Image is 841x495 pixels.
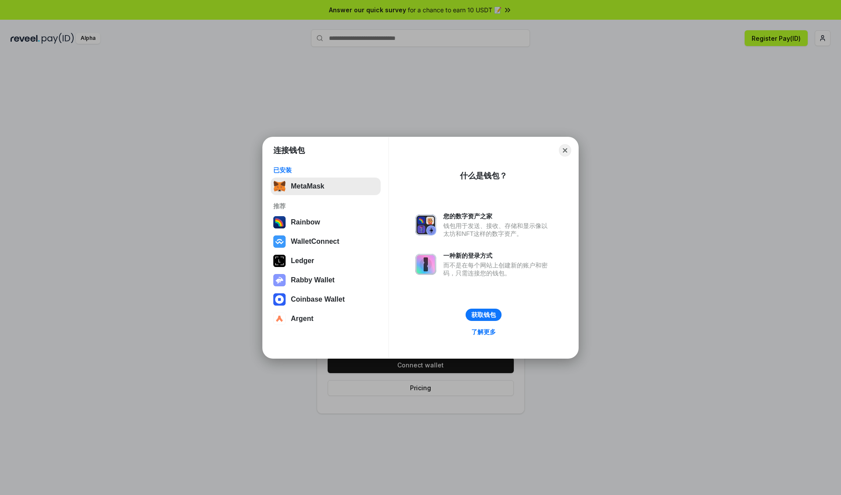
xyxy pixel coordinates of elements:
[291,296,345,303] div: Coinbase Wallet
[443,252,552,260] div: 一种新的登录方式
[273,216,286,228] img: svg+xml,%3Csvg%20width%3D%22120%22%20height%3D%22120%22%20viewBox%3D%220%200%20120%20120%22%20fil...
[273,274,286,286] img: svg+xml,%3Csvg%20xmlns%3D%22http%3A%2F%2Fwww.w3.org%2F2000%2Fsvg%22%20fill%3D%22none%22%20viewBox...
[471,311,496,319] div: 获取钱包
[273,166,378,174] div: 已安装
[415,254,436,275] img: svg+xml,%3Csvg%20xmlns%3D%22http%3A%2F%2Fwww.w3.org%2F2000%2Fsvg%22%20fill%3D%22none%22%20viewBox...
[273,313,286,325] img: svg+xml,%3Csvg%20width%3D%2228%22%20height%3D%2228%22%20viewBox%3D%220%200%2028%2028%22%20fill%3D...
[273,255,286,267] img: svg+xml,%3Csvg%20xmlns%3D%22http%3A%2F%2Fwww.w3.org%2F2000%2Fsvg%22%20width%3D%2228%22%20height%3...
[273,235,286,248] img: svg+xml,%3Csvg%20width%3D%2228%22%20height%3D%2228%22%20viewBox%3D%220%200%2028%2028%22%20fill%3D...
[466,309,502,321] button: 获取钱包
[271,271,381,289] button: Rabby Wallet
[271,178,381,195] button: MetaMask
[271,233,381,250] button: WalletConnect
[271,310,381,328] button: Argent
[273,145,305,156] h1: 连接钱包
[460,171,507,181] div: 什么是钱包？
[291,257,314,265] div: Ledger
[291,182,324,190] div: MetaMask
[271,252,381,270] button: Ledger
[415,214,436,235] img: svg+xml,%3Csvg%20xmlns%3D%22http%3A%2F%2Fwww.w3.org%2F2000%2Fsvg%22%20fill%3D%22none%22%20viewBox...
[291,276,335,284] div: Rabby Wallet
[559,144,571,157] button: Close
[466,326,501,338] a: 了解更多
[273,293,286,306] img: svg+xml,%3Csvg%20width%3D%2228%22%20height%3D%2228%22%20viewBox%3D%220%200%2028%2028%22%20fill%3D...
[291,315,314,323] div: Argent
[443,212,552,220] div: 您的数字资产之家
[271,214,381,231] button: Rainbow
[271,291,381,308] button: Coinbase Wallet
[443,222,552,238] div: 钱包用于发送、接收、存储和显示像以太坊和NFT这样的数字资产。
[291,238,339,246] div: WalletConnect
[443,261,552,277] div: 而不是在每个网站上创建新的账户和密码，只需连接您的钱包。
[291,218,320,226] div: Rainbow
[273,202,378,210] div: 推荐
[273,180,286,192] img: svg+xml,%3Csvg%20fill%3D%22none%22%20height%3D%2233%22%20viewBox%3D%220%200%2035%2033%22%20width%...
[471,328,496,336] div: 了解更多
